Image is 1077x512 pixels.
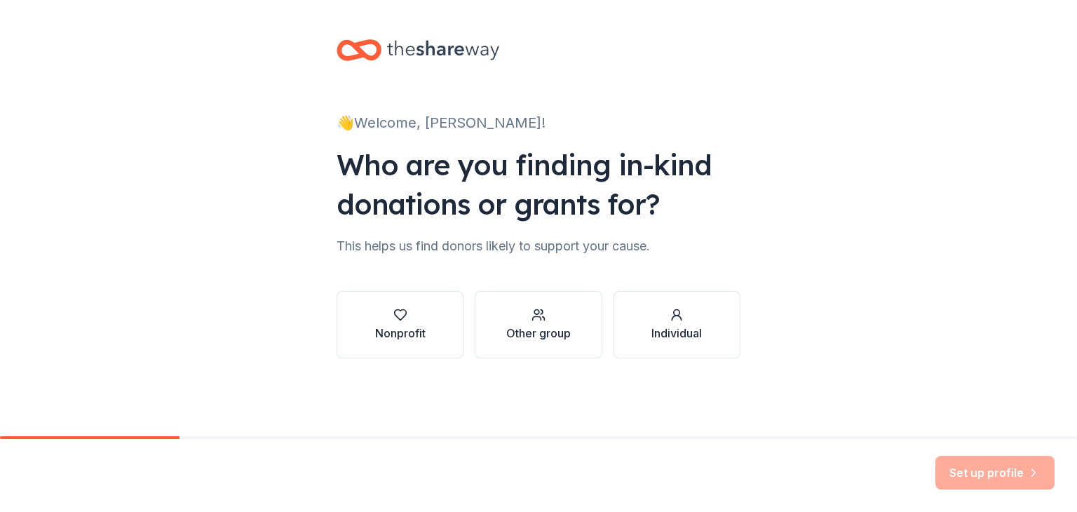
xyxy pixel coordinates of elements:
[337,235,740,257] div: This helps us find donors likely to support your cause.
[651,325,702,342] div: Individual
[337,291,463,358] button: Nonprofit
[506,325,571,342] div: Other group
[375,325,426,342] div: Nonprofit
[337,112,740,134] div: 👋 Welcome, [PERSON_NAME]!
[337,145,740,224] div: Who are you finding in-kind donations or grants for?
[614,291,740,358] button: Individual
[475,291,602,358] button: Other group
